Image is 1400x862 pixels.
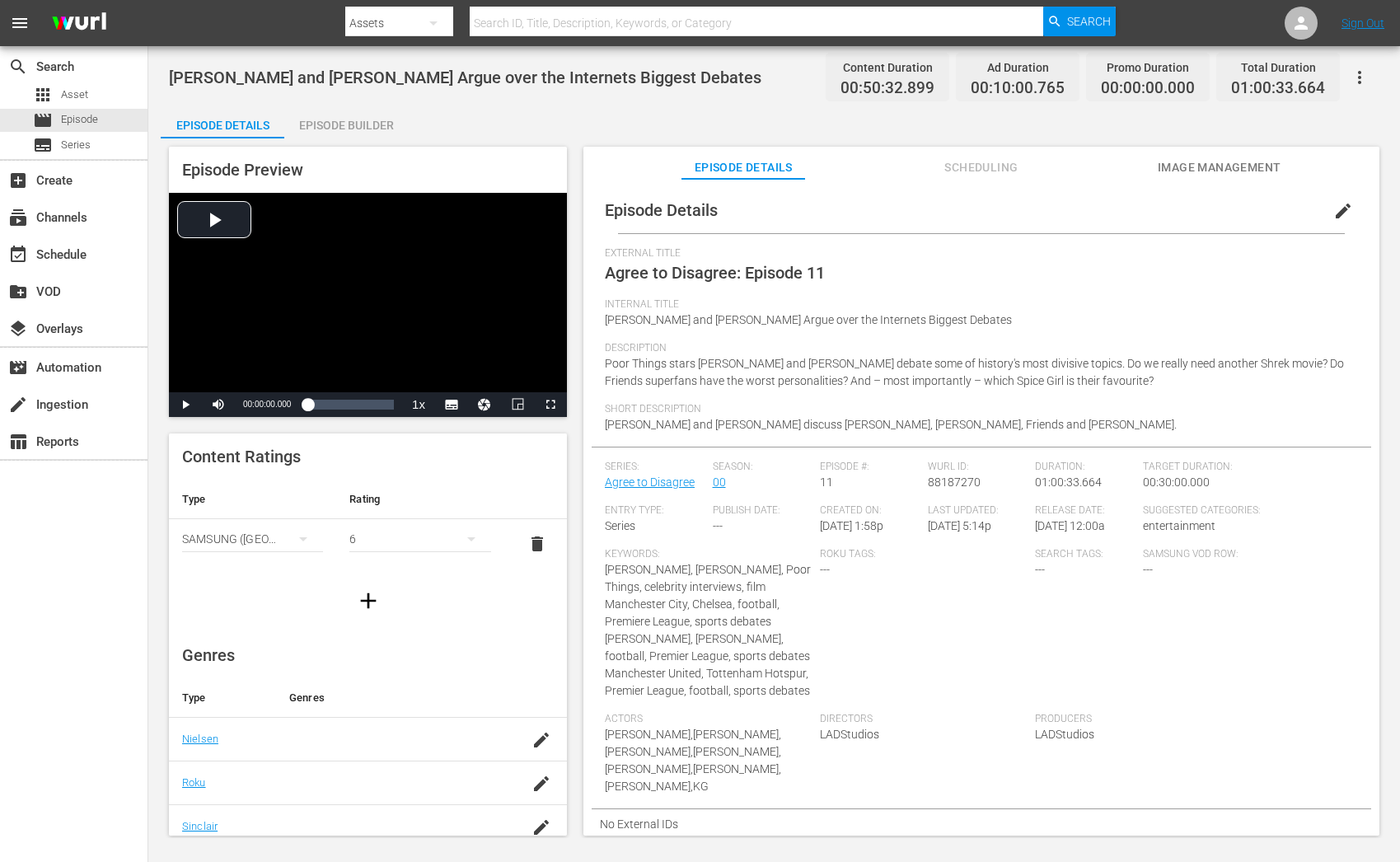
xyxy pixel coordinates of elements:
span: LADStudios [1035,728,1094,741]
span: Episode [61,111,98,128]
th: Genres [276,678,516,718]
span: 01:00:33.664 [1035,476,1102,489]
span: 01:00:33.664 [1231,79,1325,98]
a: Sign Out [1341,16,1384,30]
span: Episode #: [820,461,920,474]
span: 00:00:00.000 [1101,79,1195,98]
span: Created On: [820,504,920,518]
span: Directors [820,713,1027,726]
span: Producers [1035,713,1242,726]
button: Playback Rate [402,392,435,417]
span: 00:00:00.000 [243,400,291,409]
span: Episode [33,110,53,130]
div: Promo Duration [1101,56,1195,79]
span: Keywords: [605,548,812,561]
span: Episode Preview [182,160,303,180]
span: Channels [8,208,28,227]
button: Search [1043,7,1116,36]
span: Samsung VOD Row: [1143,548,1243,561]
span: Entry Type: [605,504,705,518]
span: LADStudios [820,728,879,741]
span: 00:30:00.000 [1143,476,1210,489]
button: Fullscreen [534,392,567,417]
span: Content Ratings [182,447,301,466]
span: Agree to Disagree: Episode 11 [605,263,825,283]
button: edit [1323,191,1363,231]
div: Ad Duration [971,56,1065,79]
span: Series: [605,461,705,474]
div: No External IDs [592,809,1371,839]
span: [PERSON_NAME] and [PERSON_NAME] Argue over the Internets Biggest Debates [605,313,1012,326]
span: Duration: [1035,461,1135,474]
span: menu [10,13,30,33]
div: SAMSUNG ([GEOGRAPHIC_DATA] (Republic of)) [182,516,323,562]
span: VOD [8,282,28,302]
span: Target Duration: [1143,461,1350,474]
span: Suggested Categories: [1143,504,1350,518]
span: 00:50:32.899 [840,79,934,98]
div: 6 [349,516,490,562]
th: Type [169,480,336,519]
span: Season: [713,461,812,474]
span: [DATE] 12:00a [1035,519,1105,532]
span: entertainment [1143,519,1215,532]
span: Episode Details [605,200,718,220]
span: Release Date: [1035,504,1135,518]
span: 00:10:00.765 [971,79,1065,98]
span: Series [33,135,53,155]
span: Genres [182,645,235,665]
a: 00 [713,476,726,489]
span: Search [8,57,28,77]
span: Series [605,519,635,532]
span: Search [1067,7,1111,36]
span: Search Tags: [1035,548,1135,561]
span: Poor Things stars [PERSON_NAME] and [PERSON_NAME] debate some of history's most divisive topics. ... [605,357,1344,387]
button: Episode Builder [284,105,408,138]
span: Asset [61,87,88,103]
a: Sinclair [182,820,218,832]
span: 88187270 [928,476,981,489]
span: Schedule [8,245,28,265]
span: edit [1333,201,1353,221]
span: Publish Date: [713,504,812,518]
span: Ingestion [8,395,28,415]
span: Scheduling [920,157,1043,178]
div: Total Duration [1231,56,1325,79]
a: Nielsen [182,733,218,745]
span: 11 [820,476,833,489]
span: [DATE] 5:14p [928,519,991,532]
span: --- [713,519,723,532]
a: Agree to Disagree [605,476,695,489]
span: Series [61,137,91,153]
span: Reports [8,432,28,452]
div: Episode Details [161,105,284,145]
span: Create [8,171,28,190]
span: --- [1035,563,1045,576]
span: Wurl ID: [928,461,1028,474]
span: delete [527,534,547,554]
span: External Title [605,247,1350,260]
th: Type [169,678,276,718]
th: Rating [336,480,503,519]
span: [PERSON_NAME],[PERSON_NAME],[PERSON_NAME],[PERSON_NAME],[PERSON_NAME],[PERSON_NAME],[PERSON_NAME],KG [605,728,781,793]
span: Description [605,342,1350,355]
button: Subtitles [435,392,468,417]
button: Jump To Time [468,392,501,417]
span: Last Updated: [928,504,1028,518]
button: Play [169,392,202,417]
span: [PERSON_NAME] and [PERSON_NAME] Argue over the Internets Biggest Debates [169,68,761,87]
button: delete [517,524,557,564]
span: Roku Tags: [820,548,1027,561]
span: Automation [8,358,28,377]
span: Asset [33,85,53,105]
span: --- [820,563,830,576]
div: Episode Builder [284,105,408,145]
div: Progress Bar [307,400,394,410]
span: [PERSON_NAME] and [PERSON_NAME] discuss [PERSON_NAME], [PERSON_NAME], Friends and [PERSON_NAME]. [605,418,1177,431]
span: Episode Details [681,157,805,178]
span: Actors [605,713,812,726]
button: Picture-in-Picture [501,392,534,417]
div: Video Player [169,193,567,417]
span: --- [1143,563,1153,576]
div: Content Duration [840,56,934,79]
